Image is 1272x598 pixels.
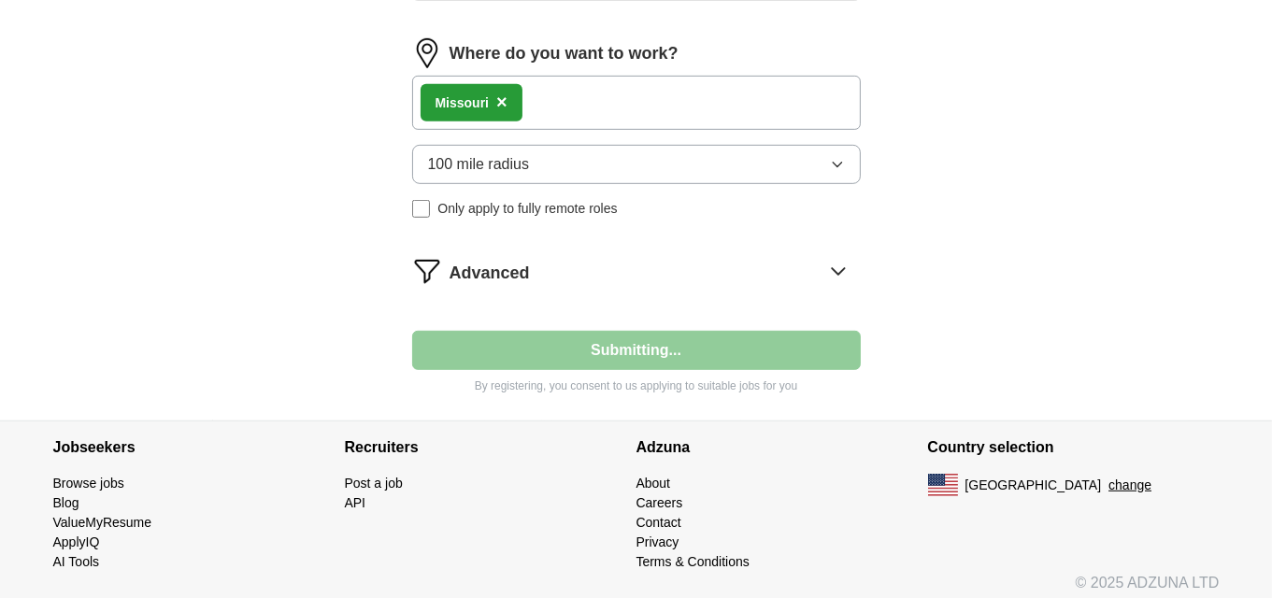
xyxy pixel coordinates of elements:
[636,515,681,530] a: Contact
[496,89,507,117] button: ×
[928,474,958,496] img: US flag
[636,476,671,491] a: About
[412,145,861,184] button: 100 mile radius
[450,41,679,66] label: Where do you want to work?
[636,495,683,510] a: Careers
[412,200,431,219] input: Only apply to fully remote roles
[928,421,1220,474] h4: Country selection
[437,199,617,219] span: Only apply to fully remote roles
[450,261,530,286] span: Advanced
[53,515,152,530] a: ValueMyResume
[53,534,100,549] a: ApplyIQ
[53,554,100,569] a: AI Tools
[436,93,490,113] div: ri
[53,476,124,491] a: Browse jobs
[412,38,442,68] img: location.png
[1108,476,1151,495] button: change
[53,495,79,510] a: Blog
[636,534,679,549] a: Privacy
[345,495,366,510] a: API
[412,377,861,394] p: By registering, you consent to us applying to suitable jobs for you
[636,554,750,569] a: Terms & Conditions
[412,256,442,286] img: filter
[345,476,403,491] a: Post a job
[496,92,507,112] span: ×
[428,153,530,176] span: 100 mile radius
[965,476,1102,495] span: [GEOGRAPHIC_DATA]
[436,95,480,110] strong: Missou
[412,331,861,370] button: Submitting...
